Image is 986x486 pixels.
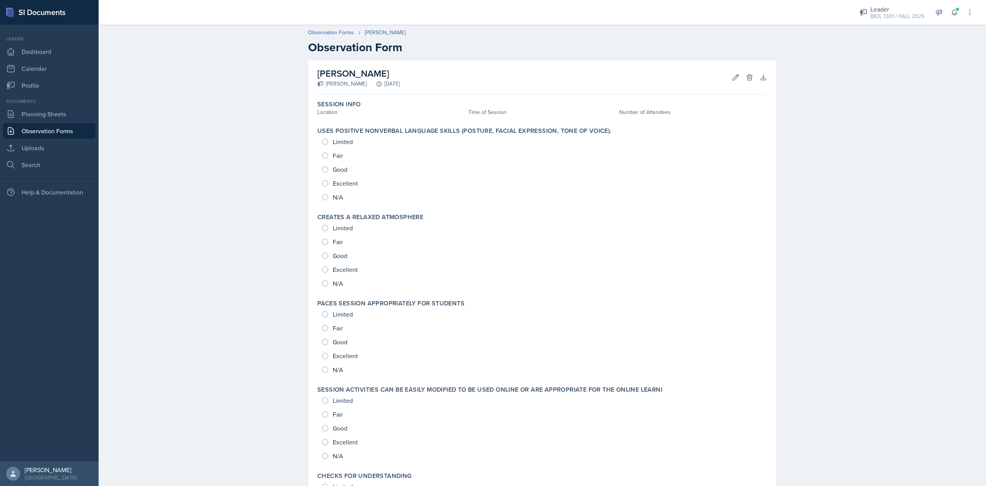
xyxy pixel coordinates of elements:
[3,61,96,76] a: Calendar
[3,140,96,156] a: Uploads
[3,35,96,42] div: Leader
[870,5,924,14] div: Leader
[317,101,361,108] label: Session Info
[468,108,616,116] div: Time of Session
[25,474,77,481] div: [GEOGRAPHIC_DATA]
[317,386,662,394] label: Session activities can be easily modified to be used online OR are appropriate for the online learni
[3,157,96,173] a: Search
[25,466,77,474] div: [PERSON_NAME]
[317,108,465,116] div: Location
[367,80,400,88] div: [DATE]
[3,184,96,200] div: Help & Documentation
[317,213,423,221] label: Creates a relaxed atmosphere
[870,12,924,20] div: BIOL 1301 / FALL 2025
[317,67,400,80] h2: [PERSON_NAME]
[619,108,767,116] div: Number of Attendees
[317,80,367,88] div: [PERSON_NAME]
[3,78,96,93] a: Profile
[3,106,96,122] a: Planning Sheets
[3,44,96,59] a: Dashboard
[317,127,612,135] label: Uses positive nonverbal language skills (posture, facial expression, tone of voice).
[317,472,412,480] label: Checks for understanding
[3,98,96,105] div: Documents
[3,123,96,139] a: Observation Forms
[308,40,776,54] h2: Observation Form
[365,28,406,37] div: [PERSON_NAME]
[308,28,354,37] a: Observation Forms
[317,300,464,307] label: Paces session appropriately for students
